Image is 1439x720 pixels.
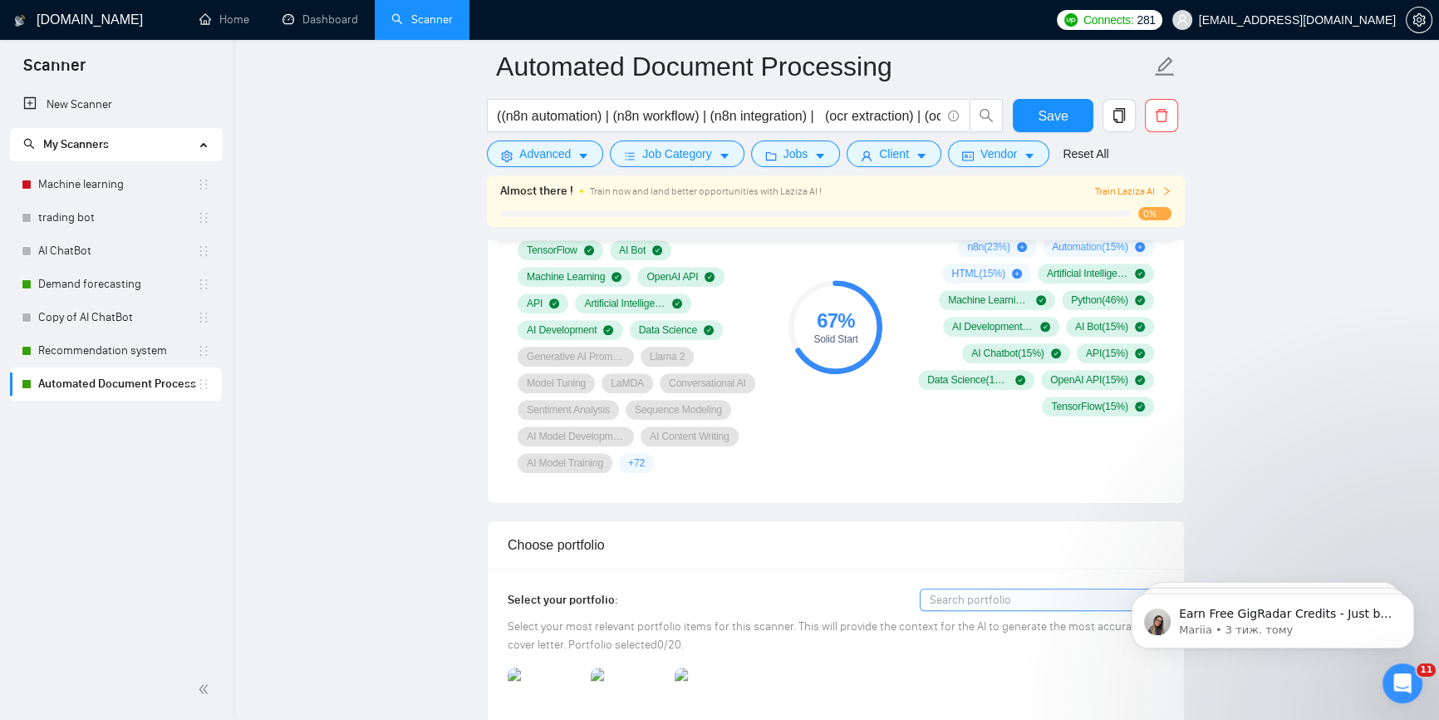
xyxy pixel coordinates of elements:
[197,377,210,391] span: holder
[282,12,358,27] a: dashboardDashboard
[197,211,210,224] span: holder
[527,403,610,417] span: Sentiment Analysis
[628,456,645,470] span: + 72
[672,298,682,308] span: check-circle
[527,456,603,470] span: AI Model Training
[197,278,210,291] span: holder
[10,53,99,88] span: Scanner
[10,88,222,121] li: New Scanner
[199,12,249,27] a: homeHome
[970,99,1003,132] button: search
[508,619,1142,652] span: Select your most relevant portfolio items for this scanner. This will provide the context for the...
[788,334,882,344] div: Solid Start
[1107,559,1439,675] iframe: Intercom notifications повідомлення
[1036,295,1046,305] span: check-circle
[1135,295,1145,305] span: check-circle
[549,298,559,308] span: check-circle
[980,145,1017,163] span: Vendor
[1075,320,1128,333] span: AI Bot ( 15 %)
[38,168,197,201] a: Machine learning
[1137,11,1155,29] span: 281
[611,272,621,282] span: check-circle
[1013,99,1093,132] button: Save
[10,168,222,201] li: Machine learning
[705,272,715,282] span: check-circle
[584,297,665,310] span: Artificial Intelligence
[639,323,697,337] span: Data Science
[1047,267,1128,280] span: Artificial Intelligence ( 85 %)
[38,301,197,334] a: Copy of AI ChatBot
[1064,13,1078,27] img: upwork-logo.png
[603,325,613,335] span: check-circle
[38,268,197,301] a: Demand forecasting
[669,377,746,390] span: Conversational AI
[970,108,1002,123] span: search
[10,367,222,401] li: Automated Document Processing
[971,347,1044,360] span: AI Chatbot ( 15 %)
[38,234,197,268] a: AI ChatBot
[508,593,618,607] span: Select your portfolio:
[1015,375,1025,385] span: check-circle
[1406,7,1432,33] button: setting
[1383,663,1422,703] iframe: Intercom live chat
[527,350,625,363] span: Generative AI Prompt Engineering
[1145,99,1178,132] button: delete
[527,297,543,310] span: API
[23,88,209,121] a: New Scanner
[501,150,513,162] span: setting
[927,373,1009,387] span: Data Science ( 15 %)
[1103,99,1136,132] button: copy
[1017,242,1027,252] span: plus-circle
[1095,184,1171,200] span: Train Laziza AI
[1135,322,1145,332] span: check-circle
[43,137,109,151] span: My Scanners
[783,145,808,163] span: Jobs
[23,138,35,150] span: search
[10,201,222,234] li: trading bot
[519,145,571,163] span: Advanced
[921,589,1163,610] input: Search portfolio
[1135,269,1145,279] span: check-circle
[197,344,210,358] span: holder
[1407,13,1432,27] span: setting
[590,185,822,197] span: Train now and land better opportunities with Laziza AI !
[198,681,214,698] span: double-left
[619,244,646,257] span: AI Bot
[1138,207,1171,220] span: 0%
[948,293,1029,307] span: Machine Learning ( 77 %)
[948,141,1049,167] button: idcardVendorcaret-down
[1038,106,1068,126] span: Save
[14,7,26,34] img: logo
[497,106,941,126] input: Search Freelance Jobs...
[1083,11,1133,29] span: Connects:
[814,150,826,162] span: caret-down
[635,403,722,417] span: Sequence Modeling
[962,150,974,162] span: idcard
[704,325,714,335] span: check-circle
[1086,347,1128,360] span: API ( 15 %)
[650,350,685,363] span: Llama 2
[38,201,197,234] a: trading bot
[527,377,586,390] span: Model Tuning
[642,145,711,163] span: Job Category
[197,311,210,324] span: holder
[197,244,210,258] span: holder
[1024,150,1035,162] span: caret-down
[1063,145,1108,163] a: Reset All
[487,141,603,167] button: settingAdvancedcaret-down
[1052,240,1128,254] span: Automation ( 15 %)
[916,150,927,162] span: caret-down
[10,268,222,301] li: Demand forecasting
[1162,186,1171,196] span: right
[1051,348,1061,358] span: check-circle
[38,367,197,401] a: Automated Document Processing
[1417,663,1436,677] span: 11
[1040,322,1050,332] span: check-circle
[10,234,222,268] li: AI ChatBot
[1071,293,1128,307] span: Python ( 46 %)
[508,521,1164,569] div: Choose portfolio
[1012,269,1022,279] span: plus-circle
